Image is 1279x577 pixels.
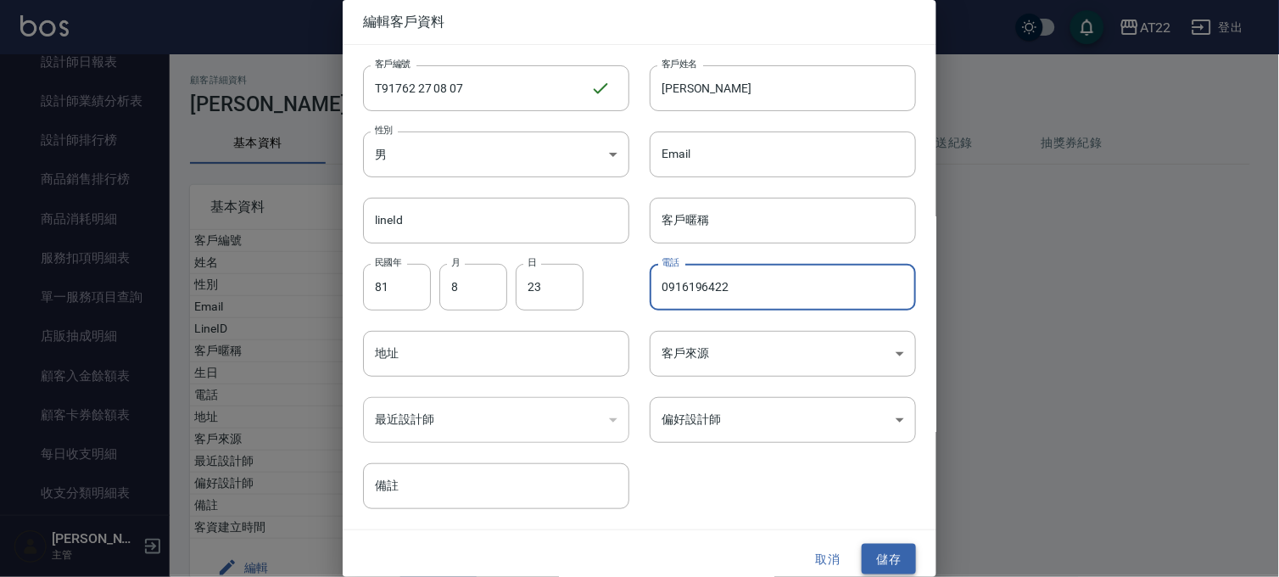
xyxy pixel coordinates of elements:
[862,544,916,575] button: 儲存
[662,256,679,269] label: 電話
[662,58,697,70] label: 客戶姓名
[528,256,536,269] label: 日
[363,14,916,31] span: 編輯客戶資料
[801,544,855,575] button: 取消
[375,124,393,137] label: 性別
[451,256,460,269] label: 月
[363,132,629,177] div: 男
[375,256,401,269] label: 民國年
[375,58,411,70] label: 客戶編號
